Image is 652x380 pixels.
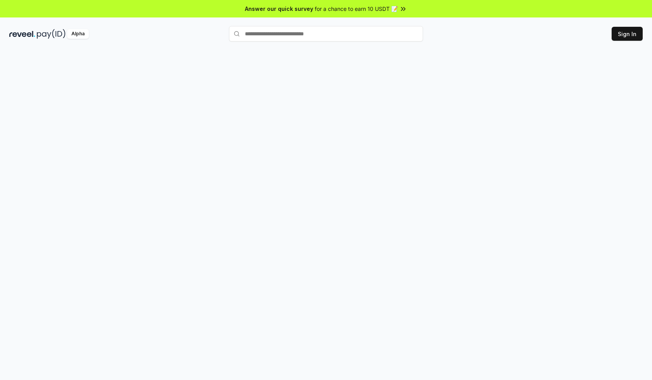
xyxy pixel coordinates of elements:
[9,29,35,39] img: reveel_dark
[315,5,398,13] span: for a chance to earn 10 USDT 📝
[612,27,643,41] button: Sign In
[37,29,66,39] img: pay_id
[67,29,89,39] div: Alpha
[245,5,313,13] span: Answer our quick survey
